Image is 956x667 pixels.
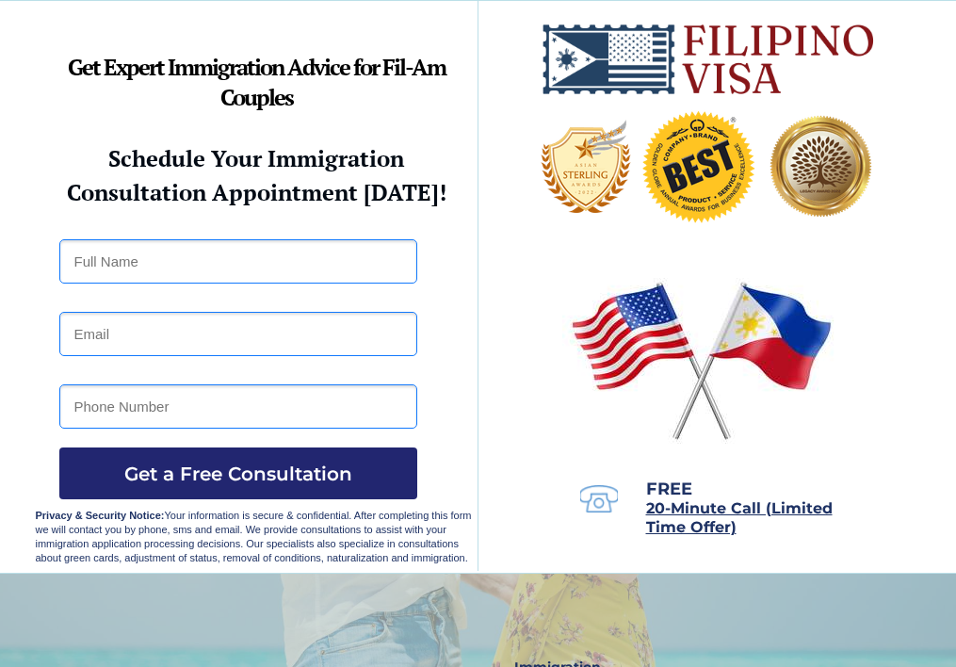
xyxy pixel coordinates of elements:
span: Your information is secure & confidential. After completing this form we will contact you by phon... [36,510,472,563]
input: Phone Number [59,384,417,429]
strong: Get Expert Immigration Advice for Fil-Am Couples [68,52,446,112]
strong: Schedule Your Immigration [108,143,404,173]
span: FREE [646,479,692,499]
strong: Consultation Appointment [DATE]! [67,177,446,207]
input: Full Name [59,239,417,284]
span: Get a Free Consultation [59,463,417,485]
strong: Privacy & Security Notice: [36,510,165,521]
input: Email [59,312,417,356]
button: Get a Free Consultation [59,447,417,499]
a: 20-Minute Call (Limited Time Offer) [646,501,833,535]
span: 20-Minute Call (Limited Time Offer) [646,499,833,536]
